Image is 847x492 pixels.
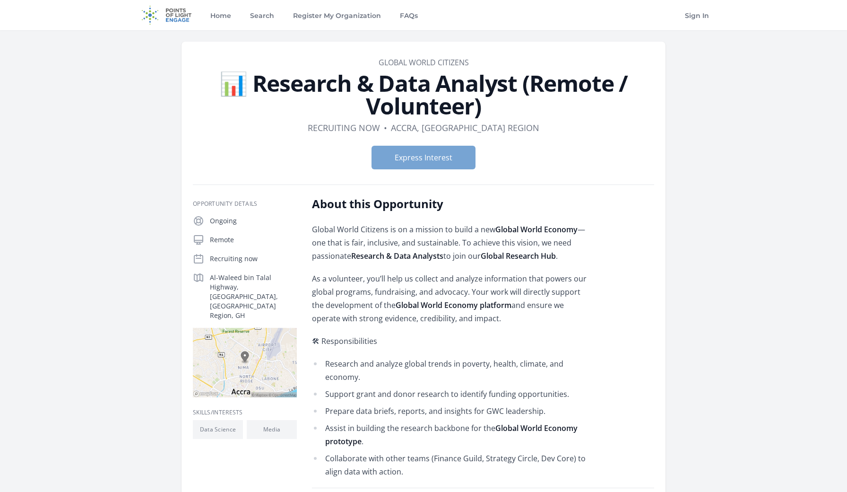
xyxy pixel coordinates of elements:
li: Support grant and donor research to identify funding opportunities. [312,387,588,401]
li: Media [247,420,297,439]
h1: 📊 Research & Data Analyst (Remote / Volunteer) [193,72,654,117]
p: Recruiting now [210,254,297,264]
strong: Global World Economy platform [396,300,511,310]
p: 🛠 Responsibilities [312,334,588,348]
p: As a volunteer, you’ll help us collect and analyze information that powers our global programs, f... [312,272,588,325]
li: Prepare data briefs, reports, and insights for GWC leadership. [312,404,588,418]
dd: Recruiting now [308,121,380,134]
p: Ongoing [210,216,297,226]
dd: Accra, [GEOGRAPHIC_DATA] Region [391,121,539,134]
strong: Research & Data Analysts [351,251,443,261]
a: Global World Citizens [379,57,469,68]
button: Express Interest [372,146,475,169]
div: • [384,121,387,134]
strong: Global Research Hub [481,251,556,261]
img: Map [193,328,297,397]
h3: Skills/Interests [193,409,297,416]
li: Collaborate with other teams (Finance Guild, Strategy Circle, Dev Core) to align data with action. [312,452,588,478]
li: Assist in building the research backbone for the . [312,422,588,448]
p: Global World Citizens is on a mission to build a new — one that is fair, inclusive, and sustainab... [312,223,588,263]
h3: Opportunity Details [193,200,297,208]
li: Data Science [193,420,243,439]
p: Al-Waleed bin Talal Highway, [GEOGRAPHIC_DATA], [GEOGRAPHIC_DATA] Region, GH [210,273,297,320]
li: Research and analyze global trends in poverty, health, climate, and economy. [312,357,588,384]
p: Remote [210,235,297,245]
strong: Global World Economy [495,224,578,235]
h2: About this Opportunity [312,196,588,211]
